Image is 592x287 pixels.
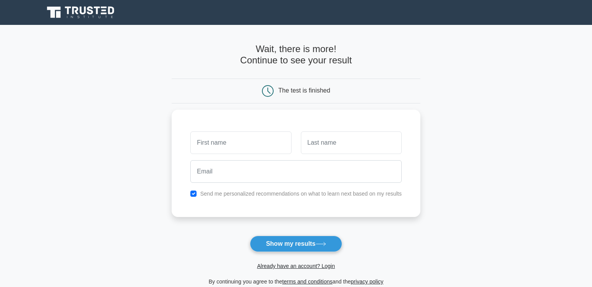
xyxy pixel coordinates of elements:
div: The test is finished [278,87,330,94]
h4: Wait, there is more! Continue to see your result [172,44,420,66]
label: Send me personalized recommendations on what to learn next based on my results [200,191,402,197]
input: Email [190,160,402,183]
div: By continuing you agree to the and the [167,277,425,286]
button: Show my results [250,236,342,252]
input: Last name [301,131,402,154]
a: terms and conditions [282,278,332,285]
a: Already have an account? Login [257,263,335,269]
a: privacy policy [351,278,383,285]
input: First name [190,131,291,154]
